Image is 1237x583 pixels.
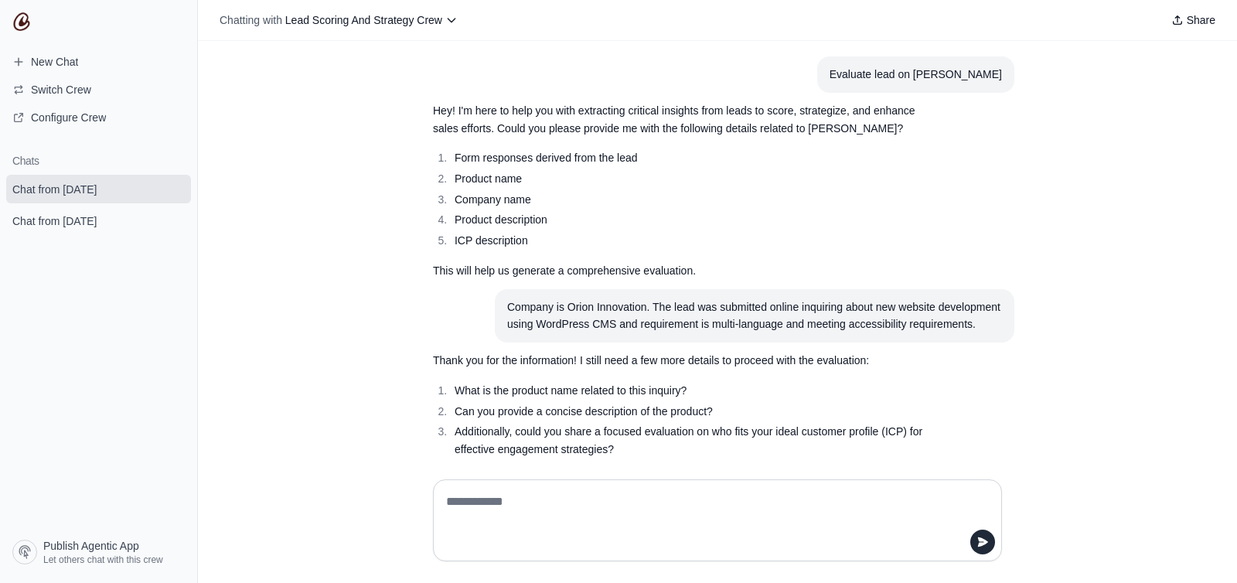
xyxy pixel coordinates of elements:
[450,170,928,188] li: Product name
[1187,12,1215,28] span: Share
[6,49,191,74] a: New Chat
[450,149,928,167] li: Form responses derived from the lead
[495,289,1014,343] section: User message
[450,423,928,459] li: Additionally, could you share a focused evaluation on who fits your ideal customer profile (ICP) ...
[31,82,91,97] span: Switch Crew
[220,12,282,28] span: Chatting with
[6,77,191,102] button: Switch Crew
[450,382,928,400] li: What is the product name related to this inquiry?
[507,298,1002,334] div: Company is Orion Innovation. The lead was submitted online inquiring about new website developmen...
[433,262,928,280] p: This will help us generate a comprehensive evaluation.
[421,93,940,289] section: Response
[31,110,106,125] span: Configure Crew
[433,102,928,138] p: Hey! I'm here to help you with extracting critical insights from leads to score, strategize, and ...
[12,182,97,197] span: Chat from [DATE]
[12,213,97,229] span: Chat from [DATE]
[213,9,464,31] button: Chatting with Lead Scoring And Strategy Crew
[830,66,1002,84] div: Evaluate lead on [PERSON_NAME]
[433,352,928,370] p: Thank you for the information! I still need a few more details to proceed with the evaluation:
[450,232,928,250] li: ICP description
[43,554,163,566] span: Let others chat with this crew
[421,343,940,497] section: Response
[12,12,31,31] img: CrewAI Logo
[285,14,442,26] span: Lead Scoring And Strategy Crew
[6,175,191,203] a: Chat from [DATE]
[817,56,1014,93] section: User message
[6,105,191,130] a: Configure Crew
[1165,9,1222,31] button: Share
[450,403,928,421] li: Can you provide a concise description of the product?
[450,191,928,209] li: Company name
[450,211,928,229] li: Product description
[6,206,191,235] a: Chat from [DATE]
[31,54,78,70] span: New Chat
[6,534,191,571] a: Publish Agentic App Let others chat with this crew
[43,538,139,554] span: Publish Agentic App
